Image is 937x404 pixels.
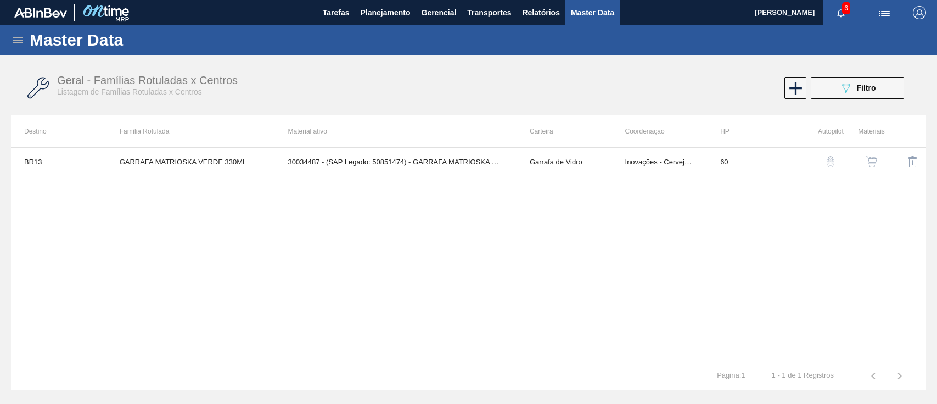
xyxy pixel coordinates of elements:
[106,115,275,147] th: Família Rotulada
[707,148,803,175] td: 60
[900,148,926,175] button: delete-icon
[57,87,202,96] span: Listagem de Famílias Rotuladas x Centros
[783,77,805,99] div: Nova Família Rotulada x Centro
[811,77,904,99] button: Filtro
[707,115,803,147] th: HP
[823,5,859,20] button: Notificações
[522,6,559,19] span: Relatórios
[612,148,708,175] td: Inovações - Cerveja C
[842,2,850,14] span: 6
[422,6,457,19] span: Gerencial
[913,6,926,19] img: Logout
[275,115,517,147] th: Material ativo
[106,148,275,175] td: GARRAFA MATRIOSKA VERDE 330ML
[612,115,708,147] th: Coordenação
[517,115,612,147] th: Carteira
[759,362,847,380] td: 1 - 1 de 1 Registros
[571,6,614,19] span: Master Data
[360,6,410,19] span: Planejamento
[14,8,67,18] img: TNhmsLtSVTkK8tSr43FrP2fwEKptu5GPRR3wAAAABJRU5ErkJggg==
[825,156,836,167] img: auto-pilot-icon
[817,148,844,175] button: auto-pilot-icon
[808,148,844,175] div: Configuração Auto Pilot
[803,115,844,147] th: Autopilot
[849,148,885,175] div: Ver Materiais
[857,84,876,92] span: Filtro
[323,6,350,19] span: Tarefas
[859,148,885,175] button: shopping-cart-icon
[275,148,517,175] td: 30034487 - (SAP Legado: 50851474) - GARRAFA MATRIOSKA VERDE 330ML TO
[30,34,225,46] h1: Master Data
[467,6,511,19] span: Transportes
[57,74,238,86] span: Geral - Famílias Rotuladas x Centros
[844,115,885,147] th: Materiais
[866,156,877,167] img: shopping-cart-icon
[704,362,758,380] td: Página : 1
[11,148,106,175] td: BR13
[878,6,891,19] img: userActions
[517,148,612,175] td: Garrafa de Vidro
[805,77,910,99] div: Filtrar Família Rotulada x Centro
[906,155,919,168] img: delete-icon
[11,115,106,147] th: Destino
[890,148,926,175] div: Excluir Família Rotulada X Centro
